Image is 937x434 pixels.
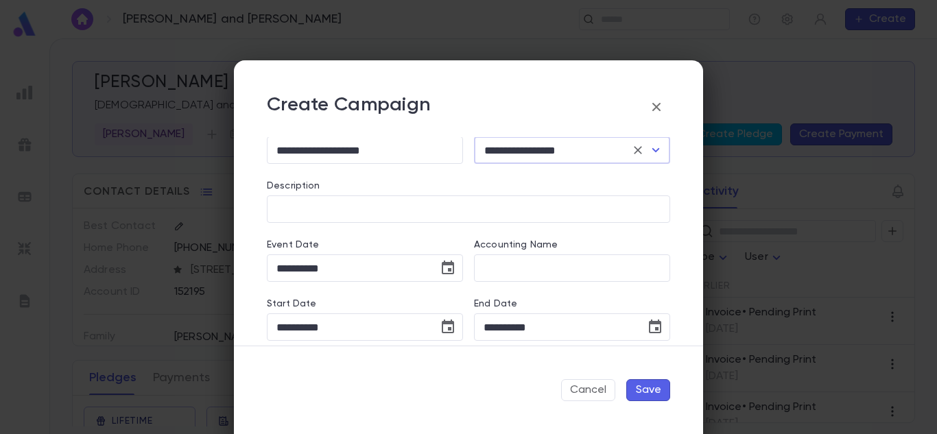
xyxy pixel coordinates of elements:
button: Save [626,379,670,401]
label: Description [267,180,320,191]
button: Clear [628,141,648,160]
label: End Date [474,298,670,309]
label: Accounting Name [474,239,558,250]
button: Choose date, selected date is Oct 1, 2025 [434,254,462,282]
button: Open [646,141,665,160]
label: Start Date [267,298,463,309]
label: Event Date [267,239,463,250]
button: Choose date, selected date is Oct 1, 2025 [434,313,462,341]
p: Create Campaign [267,93,430,121]
button: Choose date, selected date is Oct 31, 2025 [641,313,669,341]
button: Cancel [561,379,615,401]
